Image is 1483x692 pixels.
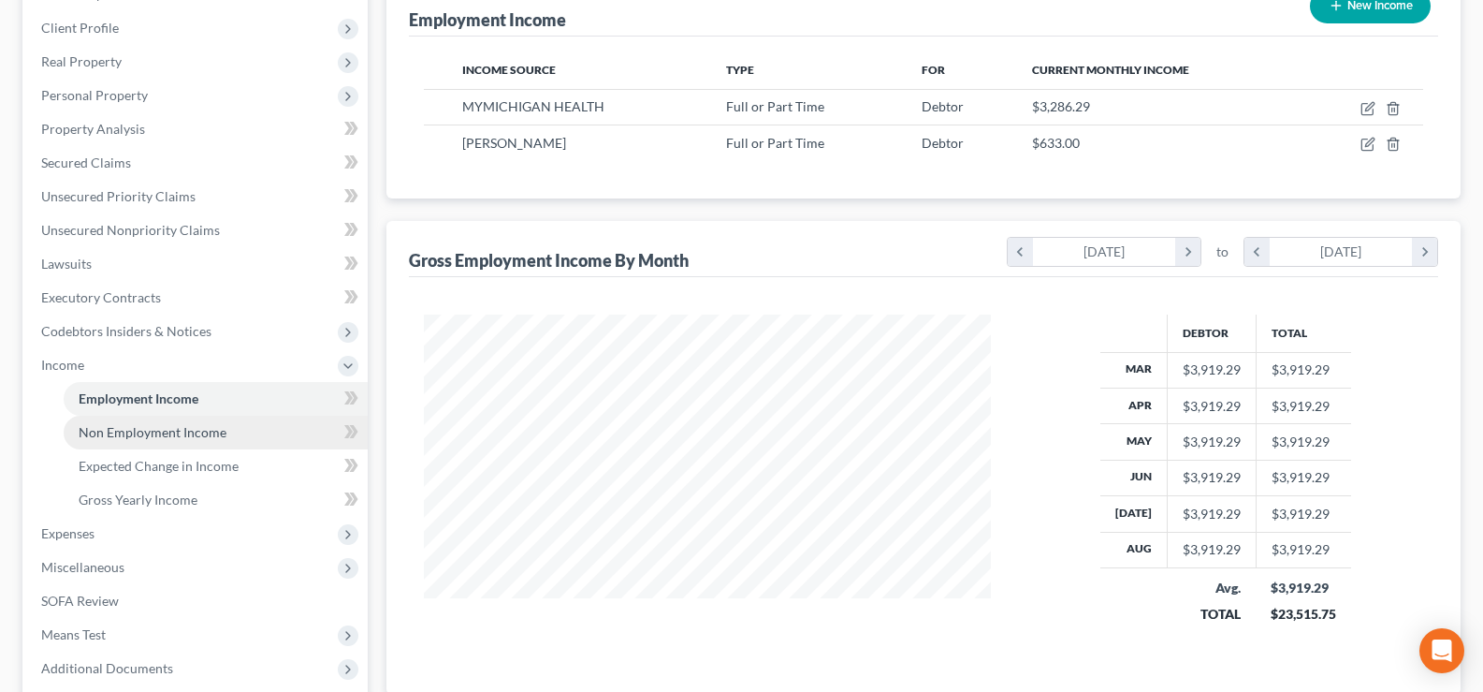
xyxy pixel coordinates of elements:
[41,289,161,305] span: Executory Contracts
[41,626,106,642] span: Means Test
[1100,352,1168,388] th: Mar
[1256,315,1351,352] th: Total
[26,281,368,315] a: Executory Contracts
[64,382,368,416] a: Employment Income
[1183,540,1241,559] div: $3,919.29
[41,660,173,676] span: Additional Documents
[41,188,196,204] span: Unsecured Priority Claims
[922,98,964,114] span: Debtor
[1256,532,1351,567] td: $3,919.29
[1167,315,1256,352] th: Debtor
[64,483,368,517] a: Gross Yearly Income
[1183,397,1241,416] div: $3,919.29
[1270,238,1413,266] div: [DATE]
[41,20,119,36] span: Client Profile
[1183,468,1241,487] div: $3,919.29
[41,121,145,137] span: Property Analysis
[1256,352,1351,388] td: $3,919.29
[922,63,945,77] span: For
[41,256,92,272] span: Lawsuits
[462,98,604,114] span: MYMICHIGAN HEALTH
[409,8,566,31] div: Employment Income
[462,135,566,151] span: [PERSON_NAME]
[726,63,754,77] span: Type
[79,424,226,440] span: Non Employment Income
[1256,496,1351,532] td: $3,919.29
[1271,605,1336,624] div: $23,515.75
[41,357,84,373] span: Income
[1256,424,1351,460] td: $3,919.29
[1183,433,1241,451] div: $3,919.29
[64,449,368,483] a: Expected Change in Income
[41,87,148,103] span: Personal Property
[79,458,239,474] span: Expected Change in Income
[1182,605,1241,624] div: TOTAL
[1244,238,1270,266] i: chevron_left
[1183,361,1241,379] div: $3,919.29
[1032,135,1080,151] span: $633.00
[1175,238,1200,266] i: chevron_right
[1216,243,1229,261] span: to
[1183,505,1241,523] div: $3,919.29
[1256,388,1351,423] td: $3,919.29
[26,112,368,146] a: Property Analysis
[1032,63,1189,77] span: Current Monthly Income
[41,222,220,238] span: Unsecured Nonpriority Claims
[64,416,368,449] a: Non Employment Income
[1008,238,1033,266] i: chevron_left
[1100,496,1168,532] th: [DATE]
[1100,532,1168,567] th: Aug
[41,323,211,339] span: Codebtors Insiders & Notices
[1032,98,1090,114] span: $3,286.29
[26,213,368,247] a: Unsecured Nonpriority Claims
[1256,460,1351,495] td: $3,919.29
[462,63,556,77] span: Income Source
[1271,579,1336,597] div: $3,919.29
[41,155,131,170] span: Secured Claims
[26,146,368,180] a: Secured Claims
[79,492,197,508] span: Gross Yearly Income
[1412,238,1437,266] i: chevron_right
[1182,579,1241,597] div: Avg.
[26,180,368,213] a: Unsecured Priority Claims
[1100,424,1168,460] th: May
[41,53,122,69] span: Real Property
[409,249,689,272] div: Gross Employment Income By Month
[41,593,119,609] span: SOFA Review
[922,135,964,151] span: Debtor
[41,559,124,575] span: Miscellaneous
[1100,460,1168,495] th: Jun
[41,525,95,541] span: Expenses
[726,98,824,114] span: Full or Part Time
[1100,388,1168,423] th: Apr
[1033,238,1176,266] div: [DATE]
[79,390,198,406] span: Employment Income
[1419,628,1464,673] div: Open Intercom Messenger
[726,135,824,151] span: Full or Part Time
[26,584,368,618] a: SOFA Review
[26,247,368,281] a: Lawsuits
